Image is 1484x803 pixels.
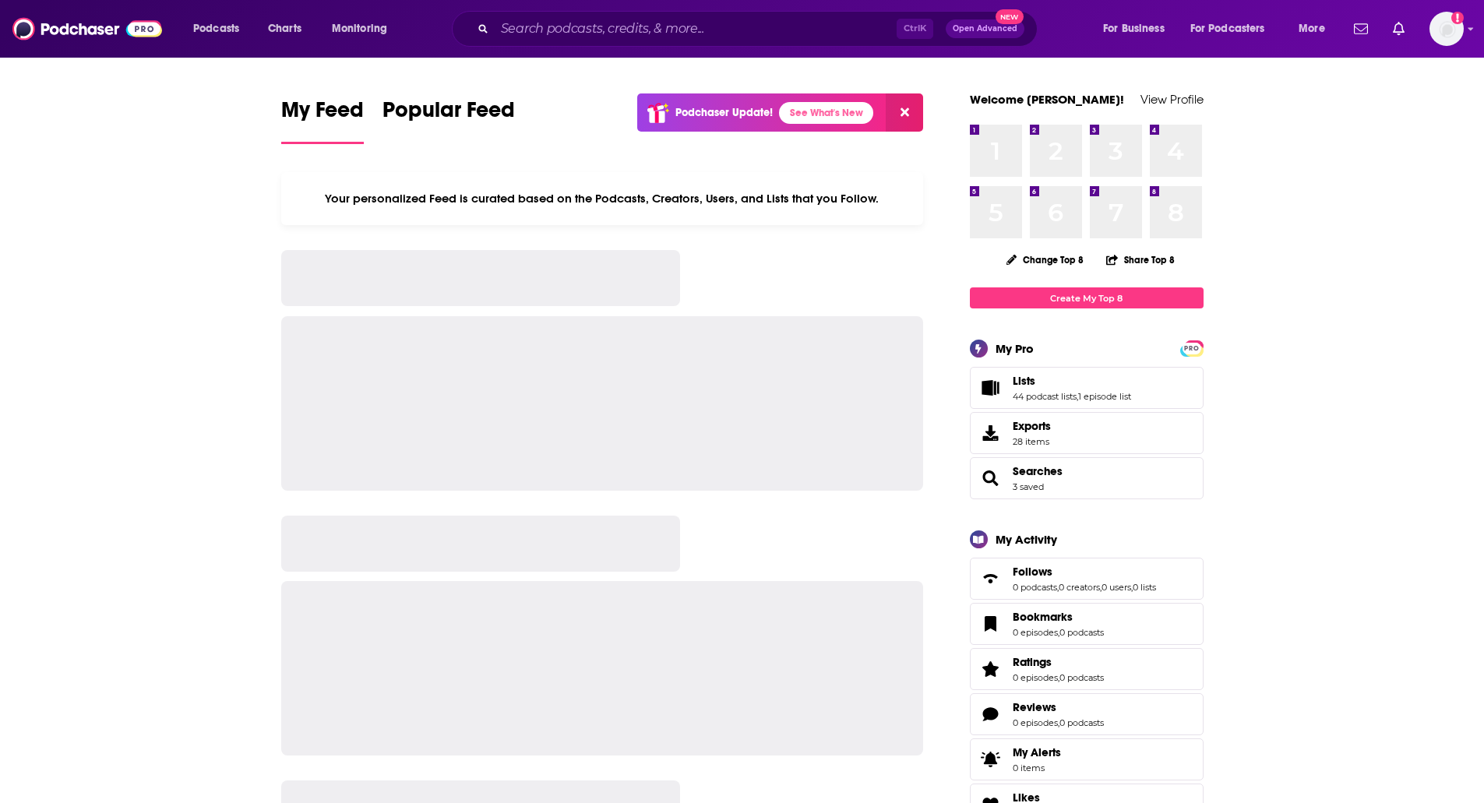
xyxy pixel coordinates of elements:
[1059,672,1104,683] a: 0 podcasts
[1387,16,1411,42] a: Show notifications dropdown
[897,19,933,39] span: Ctrl K
[12,14,162,44] img: Podchaser - Follow, Share and Rate Podcasts
[1013,374,1131,388] a: Lists
[1013,419,1051,433] span: Exports
[1077,391,1078,402] span: ,
[970,693,1204,735] span: Reviews
[467,11,1052,47] div: Search podcasts, credits, & more...
[281,97,364,144] a: My Feed
[975,422,1006,444] span: Exports
[1059,582,1100,593] a: 0 creators
[1013,565,1052,579] span: Follows
[1013,627,1058,638] a: 0 episodes
[970,558,1204,600] span: Follows
[1429,12,1464,46] button: Show profile menu
[182,16,259,41] button: open menu
[1013,610,1104,624] a: Bookmarks
[1429,12,1464,46] span: Logged in as ereardon
[970,603,1204,645] span: Bookmarks
[975,703,1006,725] a: Reviews
[1180,16,1288,41] button: open menu
[1058,717,1059,728] span: ,
[268,18,301,40] span: Charts
[1183,342,1201,354] a: PRO
[281,172,924,225] div: Your personalized Feed is curated based on the Podcasts, Creators, Users, and Lists that you Follow.
[1059,717,1104,728] a: 0 podcasts
[1013,717,1058,728] a: 0 episodes
[970,367,1204,409] span: Lists
[975,658,1006,680] a: Ratings
[970,738,1204,780] a: My Alerts
[1140,92,1204,107] a: View Profile
[1013,655,1052,669] span: Ratings
[1131,582,1133,593] span: ,
[996,9,1024,24] span: New
[1058,627,1059,638] span: ,
[1058,672,1059,683] span: ,
[1105,245,1176,275] button: Share Top 8
[675,106,773,119] p: Podchaser Update!
[1013,391,1077,402] a: 44 podcast lists
[1013,436,1051,447] span: 28 items
[1299,18,1325,40] span: More
[996,341,1034,356] div: My Pro
[281,97,364,132] span: My Feed
[1183,343,1201,354] span: PRO
[1100,582,1102,593] span: ,
[1013,762,1061,773] span: 0 items
[970,412,1204,454] a: Exports
[970,457,1204,499] span: Searches
[970,287,1204,308] a: Create My Top 8
[970,92,1124,107] a: Welcome [PERSON_NAME]!
[970,648,1204,690] span: Ratings
[1078,391,1131,402] a: 1 episode list
[946,19,1024,38] button: Open AdvancedNew
[1103,18,1165,40] span: For Business
[382,97,515,132] span: Popular Feed
[1288,16,1345,41] button: open menu
[1013,700,1056,714] span: Reviews
[1348,16,1374,42] a: Show notifications dropdown
[779,102,873,124] a: See What's New
[382,97,515,144] a: Popular Feed
[1059,627,1104,638] a: 0 podcasts
[258,16,311,41] a: Charts
[975,377,1006,399] a: Lists
[996,532,1057,547] div: My Activity
[1190,18,1265,40] span: For Podcasters
[953,25,1017,33] span: Open Advanced
[1013,655,1104,669] a: Ratings
[975,568,1006,590] a: Follows
[495,16,897,41] input: Search podcasts, credits, & more...
[1133,582,1156,593] a: 0 lists
[1102,582,1131,593] a: 0 users
[1057,582,1059,593] span: ,
[1013,481,1044,492] a: 3 saved
[1092,16,1184,41] button: open menu
[332,18,387,40] span: Monitoring
[1013,374,1035,388] span: Lists
[1451,12,1464,24] svg: Add a profile image
[1013,565,1156,579] a: Follows
[975,748,1006,770] span: My Alerts
[997,250,1094,269] button: Change Top 8
[1429,12,1464,46] img: User Profile
[975,613,1006,635] a: Bookmarks
[1013,610,1073,624] span: Bookmarks
[193,18,239,40] span: Podcasts
[975,467,1006,489] a: Searches
[1013,745,1061,759] span: My Alerts
[1013,700,1104,714] a: Reviews
[1013,672,1058,683] a: 0 episodes
[321,16,407,41] button: open menu
[1013,464,1063,478] a: Searches
[1013,582,1057,593] a: 0 podcasts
